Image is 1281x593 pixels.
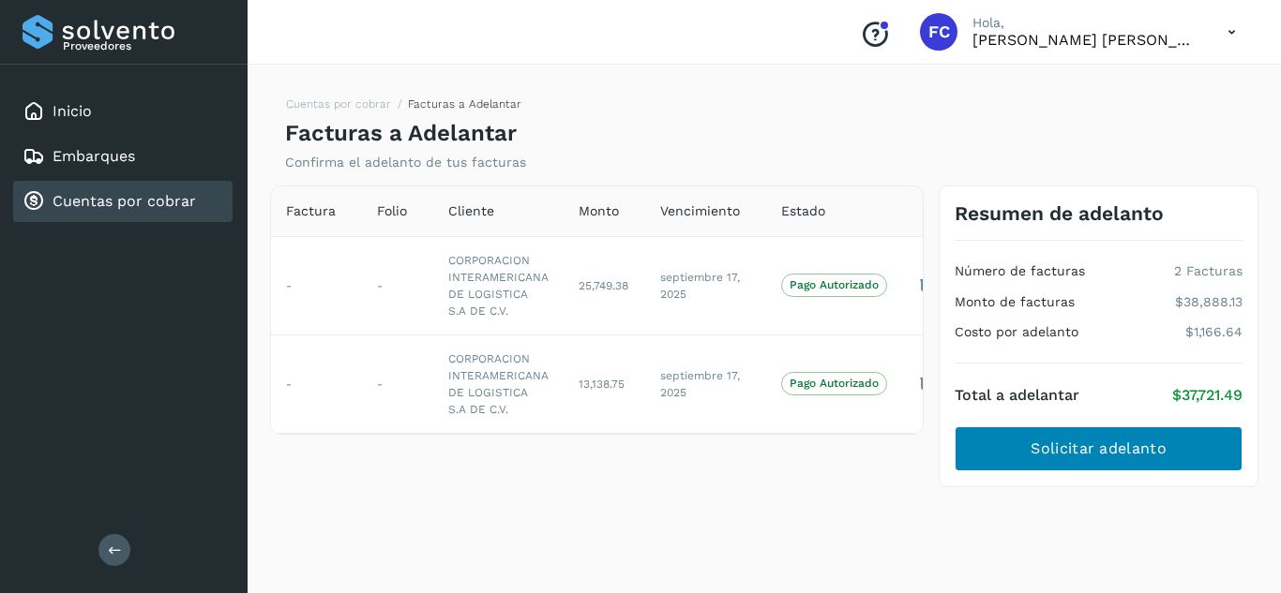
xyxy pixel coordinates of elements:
[448,201,494,221] span: Cliente
[286,201,336,221] span: Factura
[660,201,740,221] span: Vencimiento
[271,236,362,334] td: -
[972,31,1198,49] p: FRANCO CUEVAS CLARA
[433,334,564,433] td: CORPORACION INTERAMERICANA DE LOGISTICA S.A DE C.V.
[285,120,517,147] h4: Facturas a Adelantar
[13,91,233,132] div: Inicio
[286,97,391,111] a: Cuentas por cobrar
[955,426,1243,471] button: Solicitar adelanto
[53,147,135,165] a: Embarques
[955,263,1085,279] h4: Número de facturas
[790,278,879,291] p: Pago Autorizado
[972,15,1198,31] p: Hola,
[1175,294,1243,310] p: $38,888.13
[377,201,407,221] span: Folio
[433,236,564,334] td: CORPORACION INTERAMERICANA DE LOGISTICA S.A DE C.V.
[1185,324,1243,340] p: $1,166.64
[1172,386,1243,404] p: $37,721.49
[362,236,433,334] td: -
[53,102,92,120] a: Inicio
[579,201,619,221] span: Monto
[660,369,740,399] span: septiembre 17, 2025
[955,201,1164,225] h3: Resumen de adelanto
[53,192,196,210] a: Cuentas por cobrar
[579,378,625,391] span: 13,138.75
[955,294,1075,310] h4: Monto de facturas
[955,324,1078,340] h4: Costo por adelanto
[1031,438,1166,459] span: Solicitar adelanto
[790,377,879,390] p: Pago Autorizado
[955,386,1079,404] h4: Total a adelantar
[362,334,433,433] td: -
[285,155,526,170] p: Confirma el adelanto de tus facturas
[285,96,521,120] nav: breadcrumb
[63,39,225,52] p: Proveedores
[13,181,233,222] div: Cuentas por cobrar
[579,279,628,292] span: 25,749.38
[1174,263,1243,279] p: 2 Facturas
[408,97,521,111] span: Facturas a Adelantar
[781,201,825,221] span: Estado
[660,271,740,301] span: septiembre 17, 2025
[13,136,233,177] div: Embarques
[271,334,362,433] td: -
